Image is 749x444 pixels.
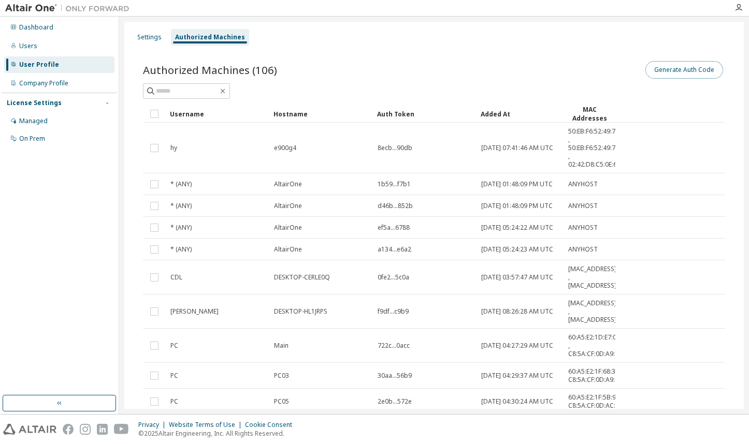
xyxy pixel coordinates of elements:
span: 30aa...56b9 [378,372,412,380]
span: [DATE] 08:26:28 AM UTC [481,307,553,316]
span: * (ANY) [170,224,192,232]
span: * (ANY) [170,202,192,210]
div: Website Terms of Use [169,421,245,429]
span: 2e0b...572e [378,397,412,406]
span: [DATE] 03:57:47 AM UTC [481,273,553,282]
span: [DATE] 01:48:09 PM UTC [481,180,553,188]
span: [DATE] 07:41:46 AM UTC [481,144,553,152]
span: [MAC_ADDRESS] , [MAC_ADDRESS] [568,299,616,324]
div: Authorized Machines [175,33,245,41]
span: 60:A5:E2:1F:68:37 , C8:5A:CF:0D:A9:49 [568,367,622,384]
img: facebook.svg [63,424,74,435]
div: On Prem [19,135,45,143]
span: 722c...0acc [378,342,410,350]
span: [DATE] 05:24:23 AM UTC [481,245,553,254]
span: [DATE] 04:27:29 AM UTC [481,342,553,350]
p: © 2025 Altair Engineering, Inc. All Rights Reserved. [138,429,298,438]
span: a134...e6a2 [378,245,411,254]
span: DESKTOP-CERLE0Q [274,273,330,282]
span: ANYHOST [568,180,598,188]
span: PC [170,372,178,380]
span: [DATE] 04:29:37 AM UTC [481,372,553,380]
div: Managed [19,117,48,125]
span: e900g4 [274,144,296,152]
span: CDL [170,273,182,282]
span: ANYHOST [568,245,598,254]
span: AltairOne [274,245,302,254]
span: * (ANY) [170,180,192,188]
span: [DATE] 04:30:24 AM UTC [481,397,553,406]
div: Hostname [273,106,369,122]
span: ef5a...6788 [378,224,410,232]
div: MAC Addresses [568,105,611,123]
img: linkedin.svg [97,424,108,435]
span: AltairOne [274,180,302,188]
span: [MAC_ADDRESS] , [MAC_ADDRESS] [568,265,616,290]
div: Username [170,106,265,122]
span: hy [170,144,177,152]
div: Auth Token [377,106,472,122]
span: PC [170,397,178,406]
span: 60:A5:E2:1D:E7:0A , C8:5A:CF:0D:A9:77 [568,333,622,358]
span: ANYHOST [568,224,598,232]
span: AltairOne [274,224,302,232]
span: AltairOne [274,202,302,210]
img: Altair One [5,3,135,13]
span: [DATE] 05:24:22 AM UTC [481,224,553,232]
div: Added At [481,106,559,122]
img: altair_logo.svg [3,424,56,435]
span: 1b59...f7b1 [378,180,411,188]
span: f9df...c9b9 [378,307,409,316]
button: Generate Auth Code [645,61,723,79]
div: Dashboard [19,23,53,32]
div: Company Profile [19,79,68,87]
div: User Profile [19,61,59,69]
span: PC05 [274,397,289,406]
div: Privacy [138,421,169,429]
span: 8ecb...90db [378,144,412,152]
div: License Settings [7,99,62,107]
span: Authorized Machines (106) [143,63,277,77]
span: [DATE] 01:48:09 PM UTC [481,202,553,210]
span: PC03 [274,372,289,380]
span: ANYHOST [568,202,598,210]
span: 50:EB:F6:52:49:7A , 50:EB:F6:52:49:7B , 02:42:D8:C5:0E:64 [568,127,621,169]
img: youtube.svg [114,424,129,435]
span: PC [170,342,178,350]
span: DESKTOP-HL1JRPS [274,307,327,316]
span: d46b...852b [378,202,413,210]
span: * (ANY) [170,245,192,254]
span: 0fe2...5c0a [378,273,409,282]
div: Users [19,42,37,50]
div: Cookie Consent [245,421,298,429]
span: [PERSON_NAME] [170,307,219,316]
span: 60:A5:E2:1F:5B:9E , C8:5A:CF:0D:AC:8C [568,393,623,410]
div: Settings [137,33,162,41]
img: instagram.svg [80,424,91,435]
span: Main [274,342,289,350]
